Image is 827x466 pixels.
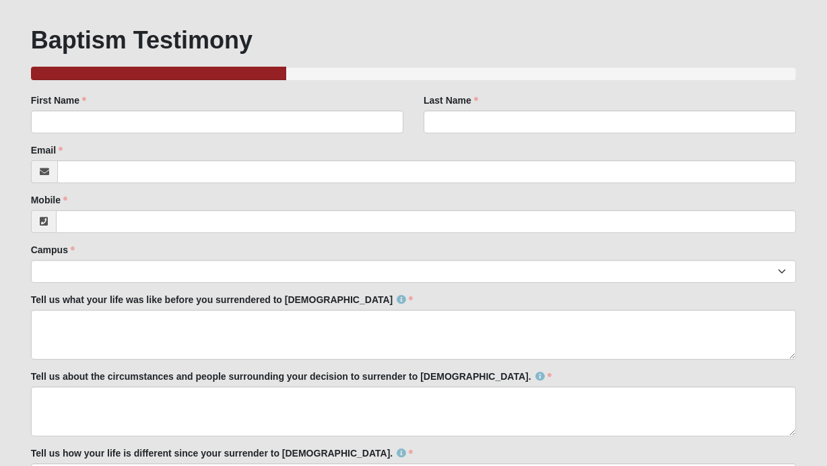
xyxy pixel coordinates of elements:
[31,293,413,306] label: Tell us what your life was like before you surrendered to [DEMOGRAPHIC_DATA]
[31,94,86,107] label: First Name
[31,26,797,55] h1: Baptism Testimony
[31,193,67,207] label: Mobile
[31,143,63,157] label: Email
[424,94,478,107] label: Last Name
[31,370,552,383] label: Tell us about the circumstances and people surrounding your decision to surrender to [DEMOGRAPHIC...
[31,446,413,460] label: Tell us how your life is different since your surrender to [DEMOGRAPHIC_DATA].
[31,243,75,257] label: Campus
